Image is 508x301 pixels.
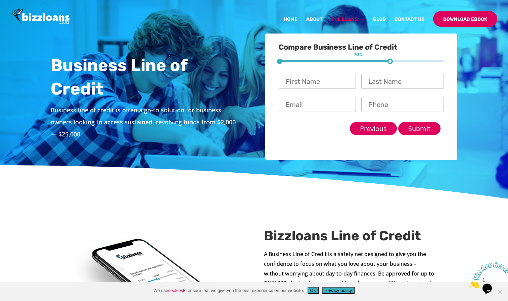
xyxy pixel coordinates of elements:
[279,97,356,112] input: Email
[11,8,70,25] img: Bizzloans New Zealand
[168,288,183,293] a: cookies
[331,17,364,33] a: The Loans
[279,74,356,89] input: First Name
[466,259,508,291] iframe: chat widget
[279,44,444,54] h3: Compare Business Line of Credit
[51,104,243,140] p: Business line of credit is often a go-to solution for business owners looking to access sustained...
[51,54,243,104] h1: Business Line of Credit
[153,287,304,294] span: We use to ensure that we give you the best experience on our website.
[373,17,386,33] a: Blog
[350,122,397,135] input: Previous
[361,97,444,112] input: Phone
[398,122,441,135] input: Submit
[3,3,44,29] img: Chat attention grabber
[306,17,323,33] a: About
[264,226,435,249] h2: Bizzloans Line of Credit
[395,17,424,33] a: Contact Us
[3,3,5,8] span: 1
[308,287,319,294] button: Ok
[284,17,297,33] a: Home
[433,11,497,27] a: Download Ebook
[264,249,435,298] p: A Business Line of Credit is a safety net designed to give you the confidence to focus on what yo...
[322,287,355,294] button: Privacy policy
